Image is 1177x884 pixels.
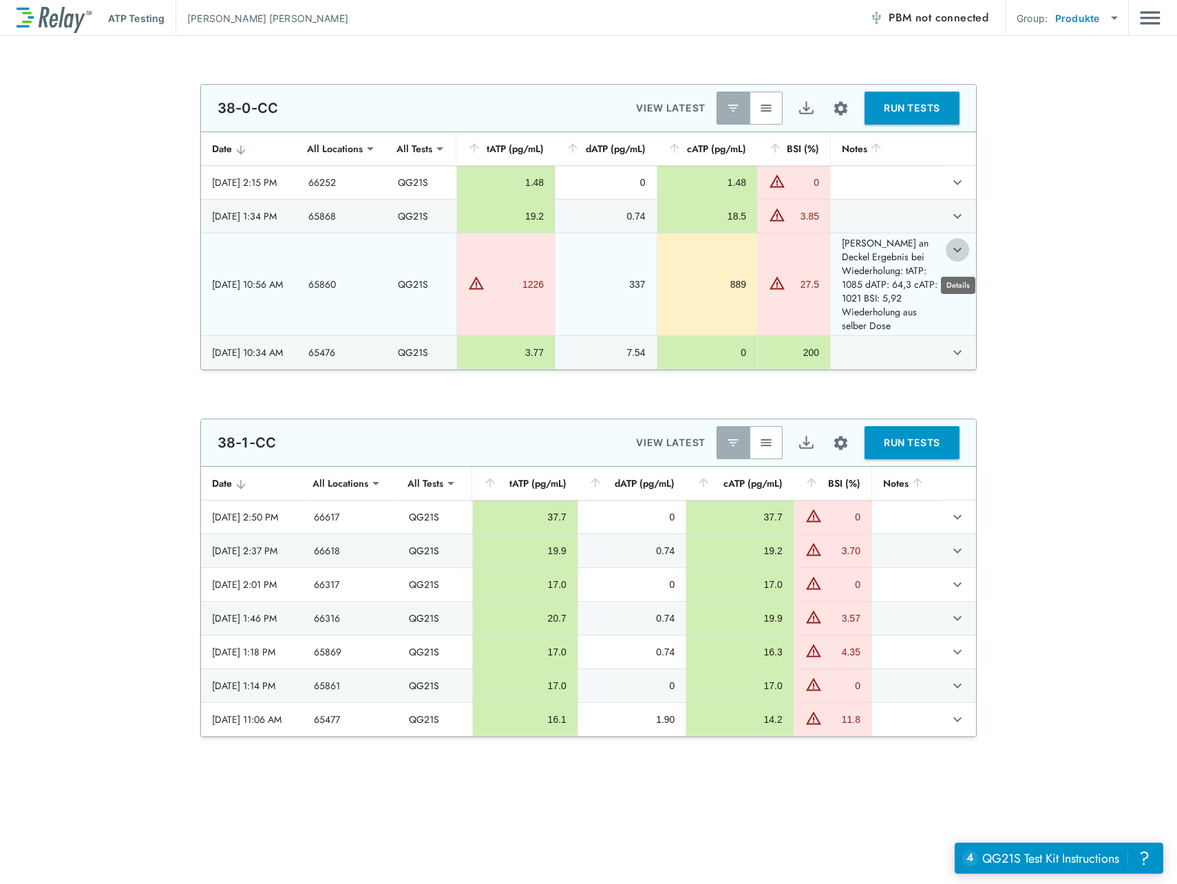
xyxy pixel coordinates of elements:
p: VIEW LATEST [636,100,706,116]
table: sticky table [201,132,976,370]
button: expand row [946,640,969,664]
td: 65861 [303,669,399,702]
div: 3.57 [825,611,860,625]
div: 1.48 [468,176,544,189]
div: 0 [789,176,819,189]
td: 66316 [303,602,399,635]
img: View All [759,101,773,115]
p: VIEW LATEST [636,434,706,451]
td: 66617 [303,501,399,534]
img: Latest [726,101,740,115]
div: 0.74 [589,544,675,558]
div: 16.1 [484,713,566,726]
img: Warning [805,642,822,659]
img: Warning [805,575,822,591]
td: QG21S [398,534,472,567]
td: QG21S [398,568,472,601]
div: 14.2 [697,713,782,726]
div: [DATE] 2:50 PM [212,510,292,524]
div: 1.48 [668,176,746,189]
p: Group: [1017,11,1048,25]
p: ATP Testing [108,11,165,25]
td: 65868 [297,200,387,233]
td: 65869 [303,635,399,669]
span: PBM [889,8,988,28]
div: 7.54 [566,346,646,359]
button: expand row [946,674,969,697]
img: Export Icon [798,434,815,452]
td: QG21S [387,200,456,233]
div: 20.7 [484,611,566,625]
div: 19.9 [697,611,782,625]
p: 38-1-CC [218,434,276,451]
div: [DATE] 10:34 AM [212,346,286,359]
td: QG21S [398,501,472,534]
img: Warning [805,507,822,524]
div: [DATE] 1:46 PM [212,611,292,625]
button: Export [789,92,823,125]
th: Date [201,132,297,166]
img: Latest [726,436,740,450]
div: [DATE] 11:06 AM [212,713,292,726]
td: QG21S [398,669,472,702]
img: Settings Icon [832,434,849,452]
div: 0 [825,510,860,524]
div: 17.0 [484,679,566,693]
div: 0 [566,176,646,189]
div: 17.0 [697,679,782,693]
div: Details [941,277,975,294]
img: Warning [769,173,785,189]
td: 65477 [303,703,399,736]
td: 66317 [303,568,399,601]
div: [DATE] 1:18 PM [212,645,292,659]
button: PBM not connected [864,4,994,32]
button: expand row [946,539,969,562]
div: 889 [668,277,746,291]
div: 0.74 [566,209,646,223]
div: [DATE] 2:01 PM [212,578,292,591]
div: Notes [883,475,931,492]
img: View All [759,436,773,450]
div: [DATE] 1:34 PM [212,209,286,223]
td: QG21S [398,635,472,669]
img: Warning [805,541,822,558]
td: 66252 [297,166,387,199]
div: 19.2 [468,209,544,223]
div: [DATE] 2:15 PM [212,176,286,189]
div: 3.77 [468,346,544,359]
p: [PERSON_NAME] [PERSON_NAME] [187,11,348,25]
div: 17.0 [484,578,566,591]
button: expand row [946,341,969,364]
img: Warning [769,275,785,291]
button: expand row [946,708,969,731]
iframe: Resource center [955,843,1163,874]
div: 37.7 [697,510,782,524]
td: QG21S [398,602,472,635]
td: 65860 [297,233,387,335]
img: Warning [769,207,785,223]
div: All Tests [398,470,453,497]
table: sticky table [201,467,976,737]
div: 17.0 [484,645,566,659]
div: cATP (pg/mL) [697,475,782,492]
td: 66618 [303,534,399,567]
div: Notes [842,140,933,157]
td: 65476 [297,336,387,369]
td: QG21S [398,703,472,736]
div: 4.35 [825,645,860,659]
div: tATP (pg/mL) [467,140,544,157]
td: [PERSON_NAME] an Deckel Ergebnis bei Wiederholung: tATP: 1085 dATP: 64,3 cATP: 1021 BSI: 5,92 Wie... [830,233,944,335]
div: cATP (pg/mL) [668,140,746,157]
div: BSI (%) [805,475,860,492]
div: 0 [589,578,675,591]
img: Offline Icon [869,11,883,25]
div: 17.0 [697,578,782,591]
div: [DATE] 10:56 AM [212,277,286,291]
img: Export Icon [798,100,815,117]
div: 19.2 [697,544,782,558]
img: LuminUltra Relay [17,3,92,33]
div: All Locations [297,135,372,162]
button: Export [789,426,823,459]
button: Main menu [1140,5,1160,31]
